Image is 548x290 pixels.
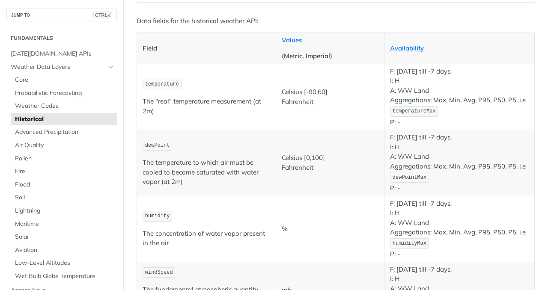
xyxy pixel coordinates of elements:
[137,16,535,26] p: Data fields for the historical weather API:
[390,67,529,127] p: F: [DATE] till -7 days. I: H A: WW Land Aggregations: Max, Min, Avg, P95, P50, P5. i.e P: -
[11,191,117,204] a: Soil
[282,224,378,234] p: %
[6,47,117,60] a: [DATE][DOMAIN_NAME] APIs
[145,269,173,275] span: windSpeed
[11,152,117,165] a: Pollen
[15,102,115,110] span: Weather Codes
[15,193,115,202] span: Soil
[11,204,117,217] a: Lightning
[11,270,117,283] a: Wet Bulb Globe Temperature
[15,128,115,136] span: Advanced Precipitation
[15,259,115,267] span: Low-Level Altitudes
[11,257,117,269] a: Low-Level Altitudes
[11,139,117,152] a: Air Quality
[393,240,426,246] span: humidityMax
[11,63,106,71] span: Weather Data Layers
[11,126,117,139] a: Advanced Precipitation
[15,181,115,189] span: Flood
[11,113,117,126] a: Historical
[108,64,115,71] button: Hide subpages for Weather Data Layers
[15,272,115,281] span: Wet Bulb Globe Temperature
[6,34,117,42] h2: Fundamentals
[15,220,115,228] span: Maritime
[11,100,117,112] a: Weather Codes
[15,115,115,124] span: Historical
[11,74,117,86] a: Core
[143,44,270,53] p: Field
[393,175,426,181] span: dewPointMax
[6,9,117,21] button: JUMP TOCTRL-/
[11,218,117,231] a: Maritime
[11,50,115,58] span: [DATE][DOMAIN_NAME] APIs
[282,87,378,107] p: Celsius [-90,60] Fahrenheit
[15,141,115,150] span: Air Quality
[390,133,529,193] p: F: [DATE] till -7 days. I: H A: WW Land Aggregations: Max, Min, Avg, P95, P50, P5. i.e P: -
[143,97,270,116] p: The "real" temperature measurement (at 2m)
[390,199,529,259] p: F: [DATE] till -7 days. I: H A: WW Land Aggregations: Max, Min, Avg, P95, P50, P5. i.e P: -
[15,76,115,84] span: Core
[11,244,117,257] a: Aviation
[11,87,117,100] a: Probabilistic Forecasting
[145,81,179,87] span: temperature
[143,158,270,187] p: The temperature to which air must be cooled to become saturated with water vapor (at 2m)
[390,44,424,52] a: Availability
[282,153,378,172] p: Celsius [0,100] Fahrenheit
[11,231,117,243] a: Solar
[11,178,117,191] a: Flood
[6,61,117,74] a: Weather Data LayersHide subpages for Weather Data Layers
[15,167,115,176] span: Fire
[282,51,378,61] p: (Metric, Imperial)
[145,213,170,219] span: humidity
[393,108,436,114] span: temperatureMax
[15,246,115,254] span: Aviation
[11,165,117,178] a: Fire
[145,142,170,148] span: dewPoint
[15,207,115,215] span: Lightning
[15,154,115,163] span: Pollen
[15,233,115,241] span: Solar
[93,12,112,18] span: CTRL-/
[15,89,115,98] span: Probabilistic Forecasting
[282,36,302,44] a: Values
[143,229,270,248] p: The concentration of water vapor present in the air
